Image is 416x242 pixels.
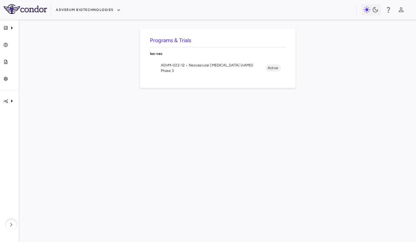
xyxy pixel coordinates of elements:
div: Ixo-vec [150,47,286,60]
h6: Programs & Trials [150,36,286,45]
button: Adverum Biotechnologies [56,5,121,15]
p: Ixo-vec [150,51,286,56]
span: ADVM-022-12 • Neovascular [MEDICAL_DATA] (nAMD) [161,62,265,68]
li: ADVM-022-12 • Neovascular [MEDICAL_DATA] (nAMD)Phase 3Active [150,60,286,76]
img: logo-full-SnFGN8VE.png [4,4,47,14]
span: Phase 3 [161,68,265,73]
span: Active [265,65,281,71]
